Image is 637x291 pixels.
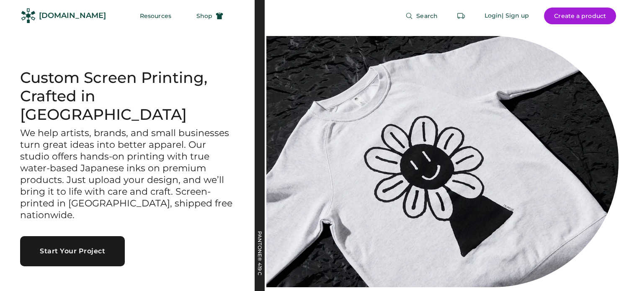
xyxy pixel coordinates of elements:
button: Shop [186,8,233,24]
button: Search [395,8,448,24]
h1: Custom Screen Printing, Crafted in [GEOGRAPHIC_DATA] [20,69,235,124]
div: Login [485,12,502,20]
button: Start Your Project [20,236,125,266]
button: Create a product [544,8,616,24]
button: Resources [130,8,181,24]
span: Shop [196,13,212,19]
span: Search [416,13,438,19]
div: | Sign up [502,12,529,20]
h3: We help artists, brands, and small businesses turn great ideas into better apparel. Our studio of... [20,127,235,221]
button: Retrieve an order [453,8,469,24]
div: [DOMAIN_NAME] [39,10,106,21]
img: Rendered Logo - Screens [21,8,36,23]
